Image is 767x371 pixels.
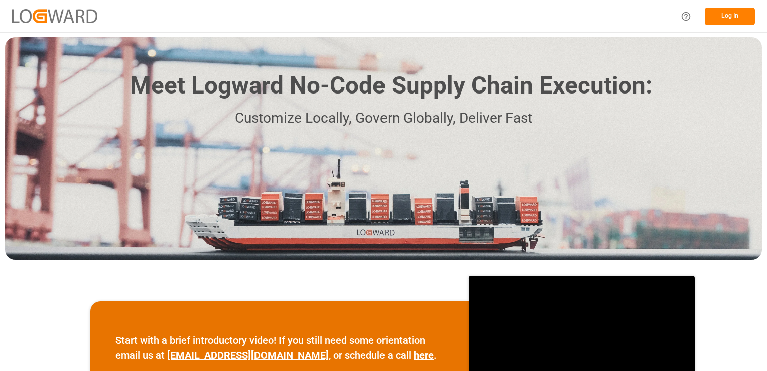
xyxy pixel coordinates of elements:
[115,333,444,363] p: Start with a brief introductory video! If you still need some orientation email us at , or schedu...
[12,9,97,23] img: Logward_new_orange.png
[167,349,329,361] a: [EMAIL_ADDRESS][DOMAIN_NAME]
[675,5,697,28] button: Help Center
[130,68,652,104] h1: Meet Logward No-Code Supply Chain Execution:
[705,8,755,25] button: Log In
[414,349,434,361] a: here
[115,107,652,130] p: Customize Locally, Govern Globally, Deliver Fast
